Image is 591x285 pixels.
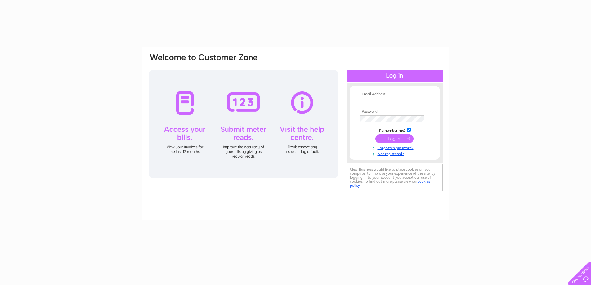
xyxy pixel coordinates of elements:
[360,145,431,150] a: Forgotten password?
[360,150,431,156] a: Not registered?
[359,127,431,133] td: Remember me?
[359,92,431,96] th: Email Address:
[350,179,430,188] a: cookies policy
[347,164,443,191] div: Clear Business would like to place cookies on your computer to improve your experience of the sit...
[375,134,414,143] input: Submit
[359,109,431,114] th: Password:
